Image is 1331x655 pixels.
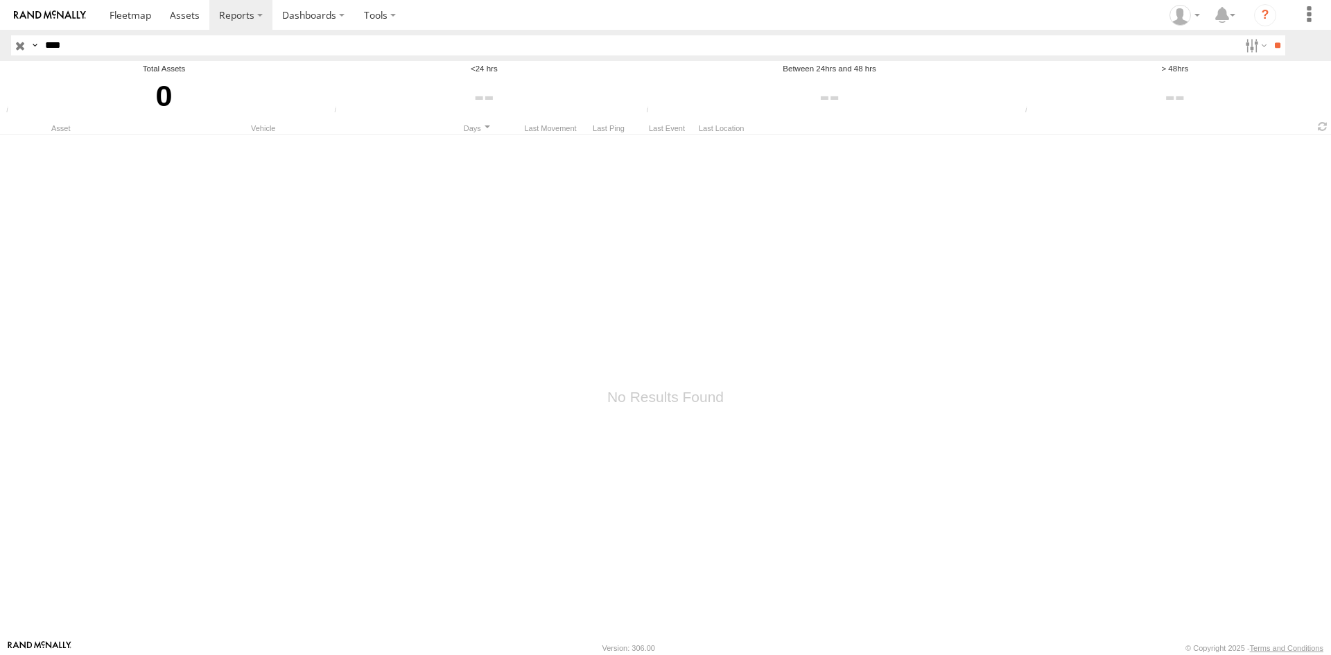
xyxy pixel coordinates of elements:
span: Refresh [1314,120,1331,133]
div: Brian Winn [1165,5,1205,26]
div: Number of devices that their last movement was greater than 48hrs [1020,106,1041,116]
div: Total Assets [2,63,326,75]
div: <24 hrs [330,63,638,75]
img: rand-logo.svg [14,10,86,20]
i: ? [1254,4,1276,26]
div: Vehicle [251,123,390,133]
div: 0 [2,75,326,116]
div: Click to filter last movement > 48hrs [1020,75,1329,116]
div: Number of devices that their last movement was within 24 hours [330,106,351,116]
div: Asset [51,123,245,133]
div: Total number of Enabled Assets [2,106,23,116]
a: Terms and Conditions [1250,644,1323,652]
div: Click to filter last movement between last 24 and 48 hours [642,75,1016,116]
div: Click to Sort [435,123,519,133]
div: Click to filter last movement within 24 hours [330,75,638,116]
div: Last Event [641,123,693,133]
div: Last Location [699,123,872,133]
div: > 48hrs [1020,63,1329,75]
div: Last Ping [582,123,635,133]
a: Visit our Website [8,641,71,655]
div: Click to Sort [524,123,577,133]
div: Between 24hrs and 48 hrs [642,63,1016,75]
div: © Copyright 2025 - [1185,644,1323,652]
label: Search Query [29,35,40,55]
label: Search Filter Options [1239,35,1269,55]
div: Number of devices that their last movement was between last 24 and 48 hours [642,106,663,116]
div: Version: 306.00 [602,644,655,652]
